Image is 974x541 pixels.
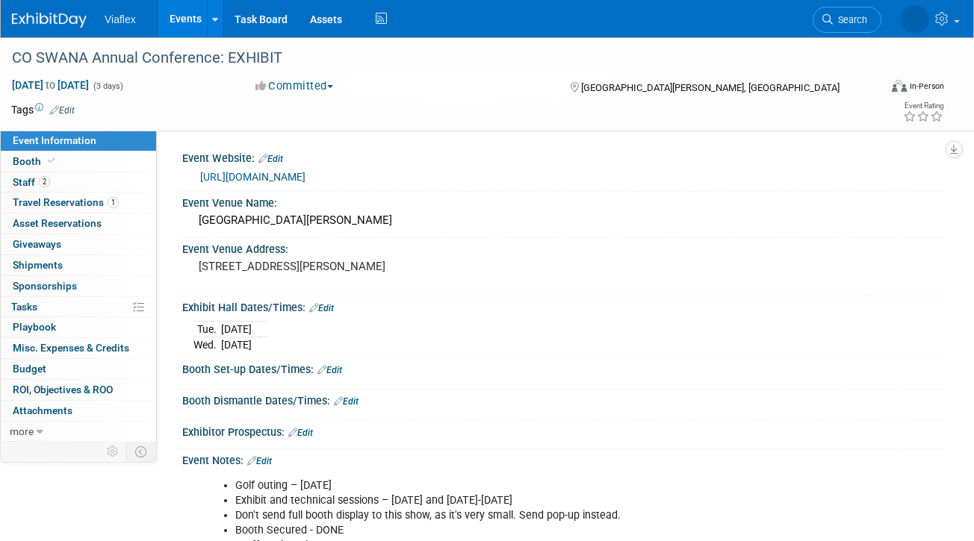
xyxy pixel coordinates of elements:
li: Booth Secured - DONE [235,523,786,538]
a: Shipments [1,255,156,275]
a: Sponsorships [1,276,156,296]
div: Event Notes: [182,449,944,469]
div: CO SWANA Annual Conference: EXHIBIT [7,45,864,72]
i: Booth reservation complete [48,157,55,165]
div: Event Format [807,78,944,100]
a: Edit [247,456,272,466]
span: 2 [39,176,50,187]
span: Search [833,14,867,25]
span: Sponsorships [13,280,77,292]
div: Event Venue Name: [182,192,944,210]
td: Wed. [193,337,221,353]
a: ROI, Objectives & ROO [1,380,156,400]
a: Edit [334,396,359,407]
div: Event Rating [903,102,943,110]
span: Staff [13,176,50,188]
a: more [1,422,156,442]
td: Toggle Event Tabs [126,442,157,461]
a: Edit [317,365,342,375]
a: Booth [1,151,156,172]
a: Edit [309,303,334,313]
a: Search [813,7,881,33]
span: Event Information [13,134,96,146]
div: Booth Dismantle Dates/Times: [182,390,944,409]
img: Format-Inperson.png [892,80,907,92]
div: Exhibitor Prospectus: [182,421,944,440]
a: Playbook [1,317,156,337]
span: ROI, Objectives & ROO [13,384,113,395]
td: Tags [11,102,75,117]
span: Shipments [13,259,63,271]
li: Golf outing – [DATE] [235,478,786,493]
span: Travel Reservations [13,196,119,208]
span: Misc. Expenses & Credits [13,342,129,354]
span: Giveaways [13,238,61,250]
span: Asset Reservations [13,217,102,229]
td: [DATE] [221,322,252,337]
img: David Tesch [901,5,929,34]
td: [DATE] [221,337,252,353]
div: Exhibit Hall Dates/Times: [182,296,944,316]
a: Travel Reservations1 [1,193,156,213]
span: Budget [13,363,46,375]
span: Booth [13,155,58,167]
td: Tue. [193,322,221,337]
span: (3 days) [92,81,123,91]
div: Booth Set-up Dates/Times: [182,358,944,378]
a: Staff2 [1,172,156,193]
span: Tasks [11,301,37,313]
li: Don't send full booth display to this show, as it's very small. Send pop-up instead. [235,508,786,523]
pre: [STREET_ADDRESS][PERSON_NAME] [199,260,483,273]
a: Tasks [1,297,156,317]
span: Viaflex [105,13,136,25]
a: Event Information [1,131,156,151]
img: ExhibitDay [12,13,87,28]
span: [DATE] [DATE] [11,78,90,92]
a: Budget [1,359,156,379]
a: Edit [288,428,313,438]
a: [URL][DOMAIN_NAME] [200,171,305,183]
a: Edit [258,154,283,164]
td: Personalize Event Tab Strip [100,442,126,461]
div: [GEOGRAPHIC_DATA][PERSON_NAME] [193,209,933,232]
div: In-Person [909,81,944,92]
a: Misc. Expenses & Credits [1,338,156,358]
span: to [43,79,58,91]
span: 1 [108,197,119,208]
span: Playbook [13,321,56,333]
div: Event Website: [182,147,944,166]
li: Exhibit and technical sessions – [DATE] and [DATE]-[DATE] [235,493,786,508]
a: Edit [50,105,75,116]
a: Asset Reservations [1,213,156,234]
span: Attachments [13,404,72,416]
span: more [10,425,34,437]
span: [GEOGRAPHIC_DATA][PERSON_NAME], [GEOGRAPHIC_DATA] [581,82,840,93]
div: Event Venue Address: [182,238,944,257]
button: Committed [250,78,339,94]
a: Giveaways [1,234,156,254]
a: Attachments [1,401,156,421]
